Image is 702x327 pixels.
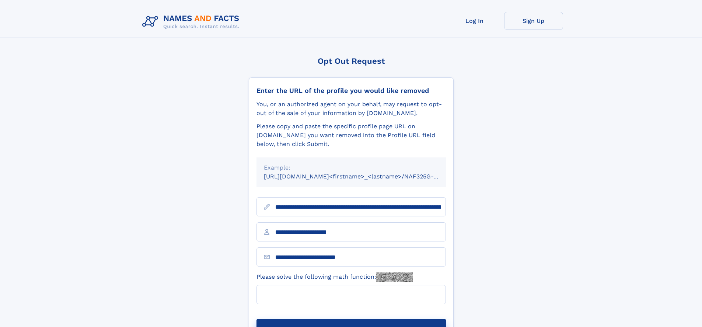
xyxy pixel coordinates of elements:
a: Sign Up [504,12,563,30]
div: Enter the URL of the profile you would like removed [256,87,446,95]
img: Logo Names and Facts [139,12,245,32]
a: Log In [445,12,504,30]
div: You, or an authorized agent on your behalf, may request to opt-out of the sale of your informatio... [256,100,446,118]
small: [URL][DOMAIN_NAME]<firstname>_<lastname>/NAF325G-xxxxxxxx [264,173,460,180]
label: Please solve the following math function: [256,272,413,282]
div: Opt Out Request [249,56,454,66]
div: Please copy and paste the specific profile page URL on [DOMAIN_NAME] you want removed into the Pr... [256,122,446,149]
div: Example: [264,163,439,172]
